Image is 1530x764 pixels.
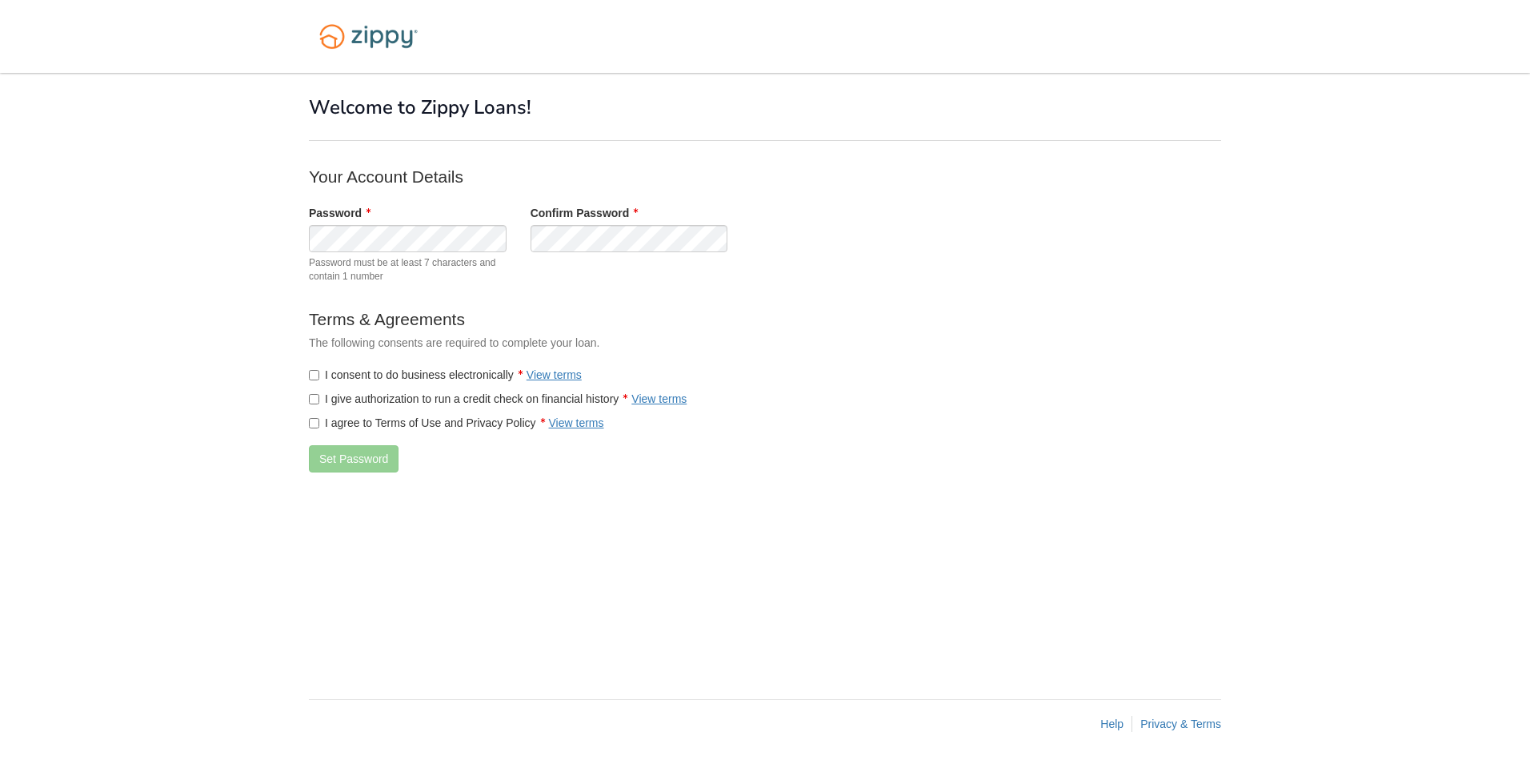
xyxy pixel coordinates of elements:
input: Verify Password [531,225,728,252]
a: Help [1100,718,1123,730]
span: Password must be at least 7 characters and contain 1 number [309,256,507,283]
a: View terms [527,368,582,381]
input: I give authorization to run a credit check on financial historyView terms [309,394,319,404]
label: I give authorization to run a credit check on financial history [309,391,687,407]
label: Password [309,205,370,221]
a: View terms [549,416,604,429]
label: Confirm Password [531,205,639,221]
button: Set Password [309,445,399,472]
p: Your Account Details [309,165,949,188]
p: Terms & Agreements [309,308,949,331]
p: The following consents are required to complete your loan. [309,335,949,351]
a: Privacy & Terms [1140,718,1221,730]
a: View terms [631,392,687,405]
input: I consent to do business electronicallyView terms [309,370,319,380]
label: I consent to do business electronically [309,367,582,383]
h1: Welcome to Zippy Loans! [309,97,1221,118]
img: Logo [309,16,428,57]
input: I agree to Terms of Use and Privacy PolicyView terms [309,418,319,428]
label: I agree to Terms of Use and Privacy Policy [309,415,604,431]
